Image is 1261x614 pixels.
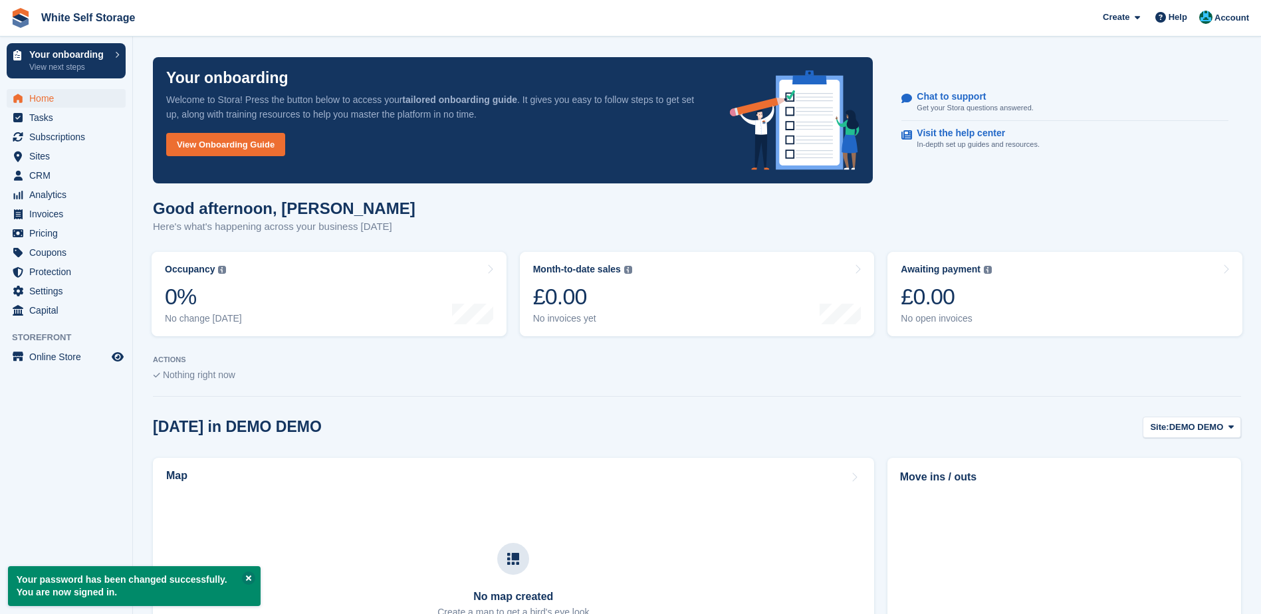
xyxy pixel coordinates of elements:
div: £0.00 [533,283,632,310]
img: stora-icon-8386f47178a22dfd0bd8f6a31ec36ba5ce8667c1dd55bd0f319d3a0aa187defe.svg [11,8,31,28]
h2: Move ins / outs [900,469,1228,485]
a: menu [7,108,126,127]
a: menu [7,147,126,165]
p: Visit the help center [917,128,1029,139]
a: menu [7,224,126,243]
h2: [DATE] in DEMO DEMO [153,418,322,436]
a: Chat to support Get your Stora questions answered. [901,84,1228,121]
a: Your onboarding View next steps [7,43,126,78]
a: Visit the help center In-depth set up guides and resources. [901,121,1228,157]
span: Create [1103,11,1129,24]
div: Awaiting payment [901,264,980,275]
img: icon-info-grey-7440780725fd019a000dd9b08b2336e03edf1995a4989e88bcd33f0948082b44.svg [624,266,632,274]
p: Your onboarding [29,50,108,59]
span: Online Store [29,348,109,366]
img: map-icn-33ee37083ee616e46c38cad1a60f524a97daa1e2b2c8c0bc3eb3415660979fc1.svg [507,553,519,565]
a: menu [7,348,126,366]
span: Storefront [12,331,132,344]
a: White Self Storage [36,7,140,29]
h1: Good afternoon, [PERSON_NAME] [153,199,415,217]
span: Pricing [29,224,109,243]
strong: tailored onboarding guide [402,94,517,105]
img: icon-info-grey-7440780725fd019a000dd9b08b2336e03edf1995a4989e88bcd33f0948082b44.svg [984,266,992,274]
p: ACTIONS [153,356,1241,364]
div: 0% [165,283,242,310]
a: View Onboarding Guide [166,133,285,156]
p: In-depth set up guides and resources. [917,139,1040,150]
p: Your password has been changed successfully. You are now signed in. [8,566,261,606]
a: menu [7,166,126,185]
button: Site: DEMO DEMO [1143,417,1241,439]
a: Awaiting payment £0.00 No open invoices [887,252,1242,336]
a: menu [7,282,126,300]
img: Jay White [1199,11,1212,24]
span: Account [1214,11,1249,25]
span: Protection [29,262,109,281]
span: Sites [29,147,109,165]
span: Nothing right now [163,369,235,380]
p: Chat to support [917,91,1022,102]
a: menu [7,89,126,108]
div: No change [DATE] [165,313,242,324]
span: Capital [29,301,109,320]
h2: Map [166,470,187,482]
p: Your onboarding [166,70,288,86]
p: Get your Stora questions answered. [917,102,1033,114]
span: Subscriptions [29,128,109,146]
span: DEMO DEMO [1169,421,1224,434]
span: Settings [29,282,109,300]
span: CRM [29,166,109,185]
span: Site: [1150,421,1169,434]
span: Coupons [29,243,109,262]
span: Invoices [29,205,109,223]
h3: No map created [437,591,589,603]
span: Tasks [29,108,109,127]
div: Occupancy [165,264,215,275]
div: £0.00 [901,283,992,310]
p: Here's what's happening across your business [DATE] [153,219,415,235]
a: menu [7,301,126,320]
a: menu [7,205,126,223]
span: Analytics [29,185,109,204]
div: Month-to-date sales [533,264,621,275]
img: icon-info-grey-7440780725fd019a000dd9b08b2336e03edf1995a4989e88bcd33f0948082b44.svg [218,266,226,274]
a: menu [7,185,126,204]
span: Home [29,89,109,108]
span: Help [1169,11,1187,24]
a: menu [7,243,126,262]
div: No invoices yet [533,313,632,324]
a: Month-to-date sales £0.00 No invoices yet [520,252,875,336]
div: No open invoices [901,313,992,324]
a: menu [7,262,126,281]
img: blank_slate_check_icon-ba018cac091ee9be17c0a81a6c232d5eb81de652e7a59be601be346b1b6ddf79.svg [153,373,160,378]
a: Occupancy 0% No change [DATE] [152,252,507,336]
a: menu [7,128,126,146]
img: onboarding-info-6c161a55d2c0e0a8cae90662b2fe09162a5109e8cc188191df67fb4f79e88e88.svg [730,70,860,170]
p: Welcome to Stora! Press the button below to access your . It gives you easy to follow steps to ge... [166,92,709,122]
p: View next steps [29,61,108,73]
a: Preview store [110,349,126,365]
